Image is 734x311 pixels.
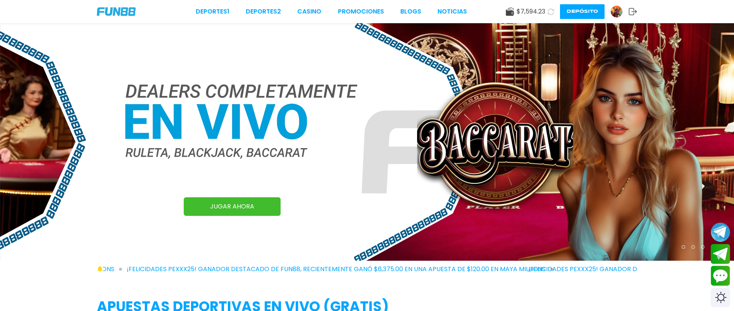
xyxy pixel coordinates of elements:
[338,7,384,16] a: Promociones
[560,4,605,19] button: Depósito
[438,7,467,16] a: NOTICIAS
[611,6,622,17] img: Avatar
[711,244,730,264] button: Join telegram
[711,266,730,286] button: Contact customer service
[127,265,553,274] span: ¡FELICIDADES pexxx25! GANADOR DESTACADO DE FUN88, RECIENTEMENTE GANÓ $6,375.00 EN UNA APUESTA DE ...
[297,7,321,16] a: CASINO
[517,7,545,16] span: $ 7,594.23
[711,222,730,242] button: Join telegram channel
[246,7,281,16] a: Deportes2
[97,7,136,16] img: Company Logo
[196,7,229,16] a: Deportes1
[610,5,629,18] a: Avatar
[184,197,281,216] a: JUGAR AHORA
[400,7,421,16] a: BLOGS
[711,288,730,307] div: Switch theme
